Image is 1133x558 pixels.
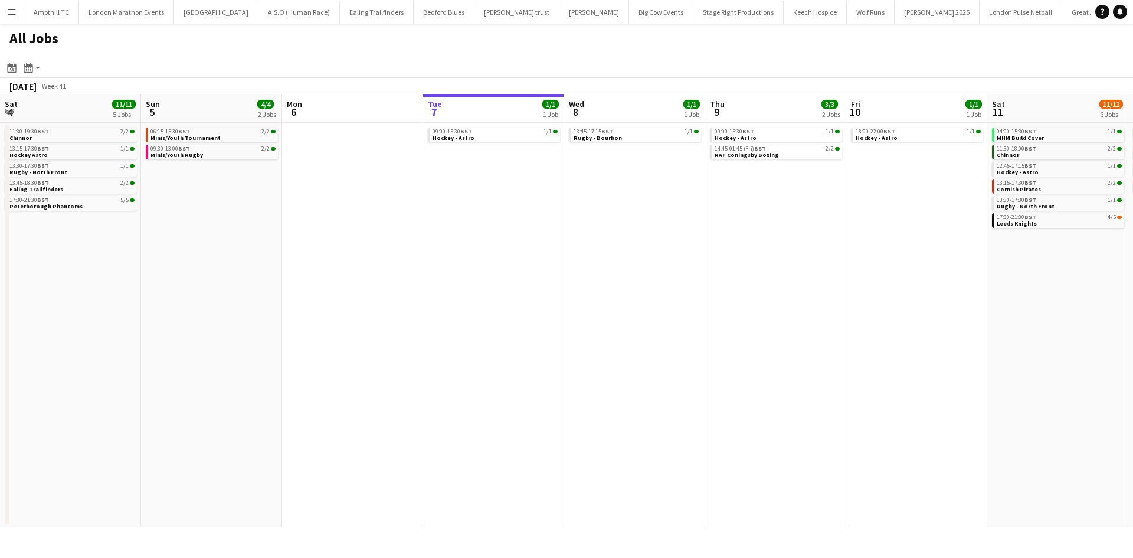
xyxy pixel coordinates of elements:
[1108,146,1116,152] span: 2/2
[997,196,1122,210] a: 13:30-17:30BST1/1Rugby - North Front
[997,129,1036,135] span: 04:00-15:30
[150,151,203,159] span: Minis/Youth Rugby
[835,147,840,151] span: 2/2
[1108,197,1116,203] span: 1/1
[258,110,276,119] div: 2 Jobs
[9,128,135,141] a: 11:30-19:30BST2/2Chinnor
[1117,147,1122,151] span: 2/2
[174,1,258,24] button: [GEOGRAPHIC_DATA]
[574,129,613,135] span: 13:45-17:15
[559,1,629,24] button: [PERSON_NAME]
[856,128,981,141] a: 18:00-22:00BST1/1Hockey - Astro
[9,129,49,135] span: 11:30-19:30
[849,105,860,119] span: 10
[629,1,693,24] button: Big Cow Events
[178,145,190,152] span: BST
[997,151,1019,159] span: Chinnor
[9,151,48,159] span: Hockey Astro
[895,1,980,24] button: [PERSON_NAME] 2025
[1117,198,1122,202] span: 1/1
[130,164,135,168] span: 1/1
[340,1,414,24] button: Ealing Trailfinders
[146,99,160,109] span: Sun
[79,1,174,24] button: London Marathon Events
[144,105,160,119] span: 5
[150,134,221,142] span: Minis/Youth Tournament
[742,128,754,135] span: BST
[997,145,1122,158] a: 11:30-18:00BST2/2Chinnor
[708,105,725,119] span: 9
[120,197,129,203] span: 5/5
[715,128,840,141] a: 09:00-15:30BST1/1Hockey - Astro
[1024,196,1036,204] span: BST
[822,110,840,119] div: 2 Jobs
[5,145,137,162] div: 13:15-17:30BST1/1Hockey Astro
[715,146,766,152] span: 14:45-01:45 (Fri)
[715,145,840,158] a: 14:45-01:45 (Fri)BST2/2RAF Coningsby Boxing
[1024,179,1036,187] span: BST
[9,163,49,169] span: 13:30-17:30
[9,162,135,175] a: 13:30-17:30BST1/1Rugby - North Front
[37,128,49,135] span: BST
[1024,213,1036,221] span: BST
[5,99,18,109] span: Sat
[9,179,135,192] a: 13:45-18:30BST2/2Ealing Trailfinders
[474,1,559,24] button: [PERSON_NAME] trust
[426,105,442,119] span: 7
[784,1,847,24] button: Keech Hospice
[574,128,699,141] a: 13:45-17:15BST1/1Rugby - Bourbon
[967,129,975,135] span: 1/1
[271,147,276,151] span: 2/2
[433,128,558,141] a: 09:00-15:30BST1/1Hockey - Astro
[1108,129,1116,135] span: 1/1
[414,1,474,24] button: Bedford Blues
[9,134,32,142] span: Chinnor
[1108,163,1116,169] span: 1/1
[37,145,49,152] span: BST
[694,130,699,133] span: 1/1
[261,129,270,135] span: 2/2
[433,134,474,142] span: Hockey - Astro
[9,145,135,158] a: 13:15-17:30BST1/1Hockey Astro
[120,163,129,169] span: 1/1
[992,128,1124,145] div: 04:00-15:30BST1/1MHM Build Cover
[150,145,276,158] a: 09:30-13:00BST2/2Minis/Youth Rugby
[851,128,983,145] div: 18:00-22:00BST1/1Hockey - Astro
[130,147,135,151] span: 1/1
[258,1,340,24] button: A.S.O (Human Race)
[9,196,135,210] a: 17:30-21:30BST5/5Peterborough Phantoms
[1024,145,1036,152] span: BST
[992,213,1124,230] div: 17:30-21:30BST4/5Leeds Knights
[37,162,49,169] span: BST
[1117,164,1122,168] span: 1/1
[997,185,1041,193] span: Cornish Pirates
[9,185,63,193] span: Ealing Trailfinders
[37,179,49,187] span: BST
[821,100,838,109] span: 3/3
[835,130,840,133] span: 1/1
[39,81,68,90] span: Week 41
[693,1,784,24] button: Stage Right Productions
[120,180,129,186] span: 2/2
[261,146,270,152] span: 2/2
[826,146,834,152] span: 2/2
[997,203,1055,210] span: Rugby - North Front
[553,130,558,133] span: 1/1
[997,128,1122,141] a: 04:00-15:30BST1/1MHM Build Cover
[966,110,981,119] div: 1 Job
[1024,128,1036,135] span: BST
[976,130,981,133] span: 1/1
[1108,214,1116,220] span: 4/5
[150,128,276,141] a: 06:15-15:30BST2/2Minis/Youth Tournament
[150,146,190,152] span: 09:30-13:00
[5,179,137,196] div: 13:45-18:30BST2/2Ealing Trailfinders
[130,198,135,202] span: 5/5
[37,196,49,204] span: BST
[433,129,472,135] span: 09:00-15:30
[428,99,442,109] span: Tue
[997,163,1036,169] span: 12:45-17:15
[715,151,779,159] span: RAF Coningsby Boxing
[146,128,278,145] div: 06:15-15:30BST2/2Minis/Youth Tournament
[146,145,278,162] div: 09:30-13:00BST2/2Minis/Youth Rugby
[3,105,18,119] span: 4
